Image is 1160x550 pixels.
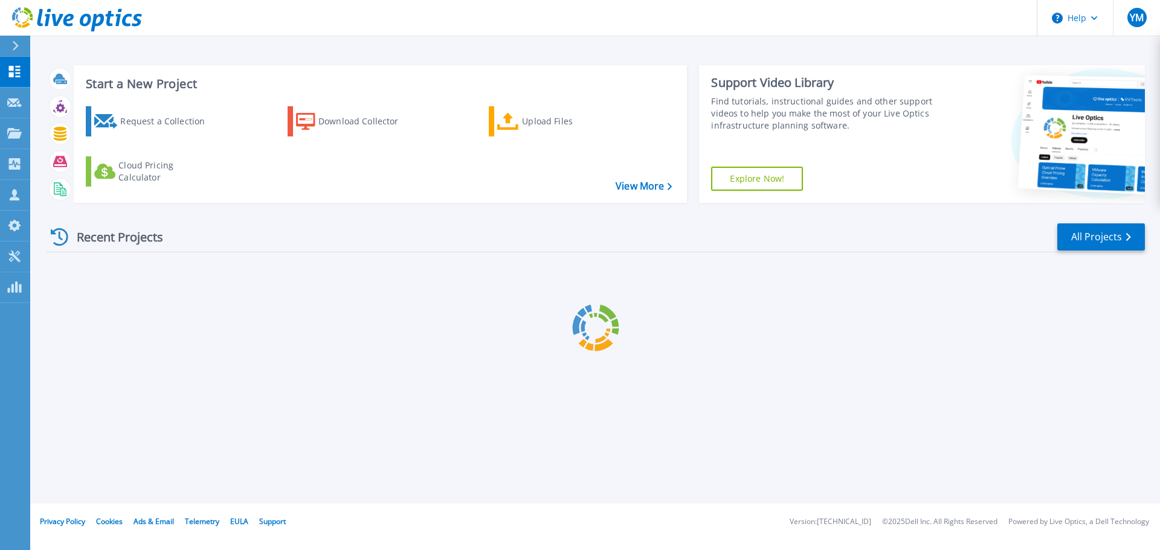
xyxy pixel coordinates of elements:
div: Support Video Library [711,75,938,91]
a: Upload Files [489,106,623,136]
a: Request a Collection [86,106,221,136]
li: © 2025 Dell Inc. All Rights Reserved [882,518,997,526]
div: Download Collector [318,109,415,133]
div: Recent Projects [47,222,179,252]
div: Cloud Pricing Calculator [118,159,215,184]
div: Upload Files [522,109,619,133]
li: Powered by Live Optics, a Dell Technology [1008,518,1149,526]
a: Privacy Policy [40,516,85,526]
a: EULA [230,516,248,526]
a: Support [259,516,286,526]
a: All Projects [1057,223,1145,251]
span: YM [1130,13,1144,22]
a: View More [616,181,672,192]
a: Cloud Pricing Calculator [86,156,221,187]
a: Telemetry [185,516,219,526]
a: Ads & Email [134,516,174,526]
li: Version: [TECHNICAL_ID] [790,518,871,526]
a: Explore Now! [711,167,803,191]
div: Request a Collection [120,109,217,133]
a: Download Collector [288,106,422,136]
a: Cookies [96,516,123,526]
div: Find tutorials, instructional guides and other support videos to help you make the most of your L... [711,95,938,132]
h3: Start a New Project [86,77,672,91]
